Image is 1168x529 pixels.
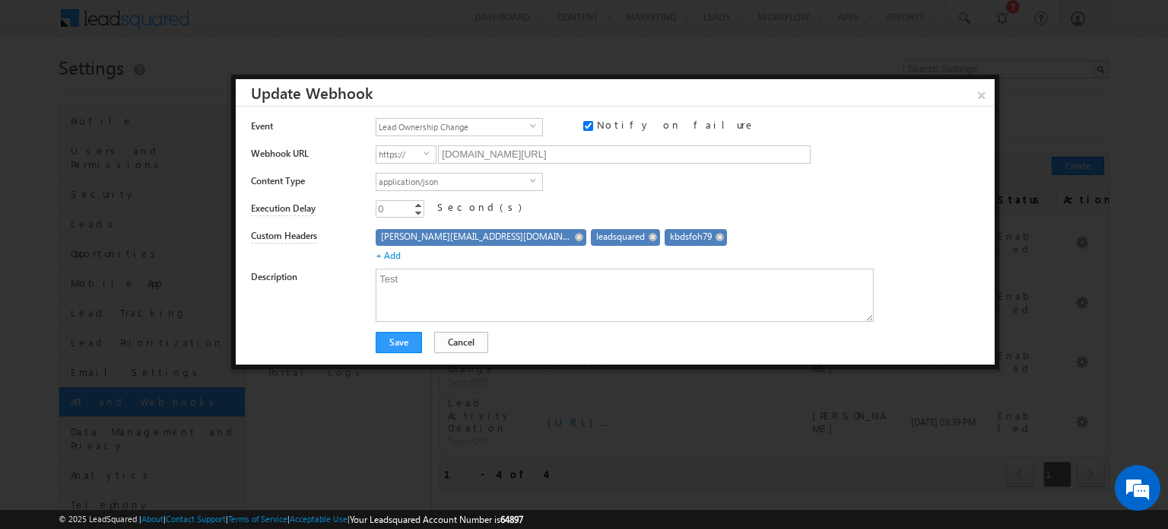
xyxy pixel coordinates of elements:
[251,202,316,216] label: Execution Delay
[434,332,488,353] button: Cancel
[26,80,64,100] img: d_60004797649_company_0_60004797649
[596,230,645,244] span: leadsquared
[228,514,287,524] a: Terms of Service
[251,147,357,161] label: Webhook URL
[207,414,276,435] em: Start Chat
[79,80,255,100] div: Chat with us now
[141,514,163,524] a: About
[350,514,523,525] span: Your Leadsquared Account Number is
[251,270,357,284] label: Description
[251,174,357,188] label: Content Type
[530,123,542,129] span: select
[59,512,523,527] span: © 2025 LeadSquared | | | | |
[376,250,401,261] a: + Add
[249,8,286,44] div: Minimize live chat window
[376,119,530,135] span: Lead Ownership Change
[437,200,522,213] span: Second(s)
[530,177,542,184] span: select
[670,230,712,244] span: kbdsfoh79
[376,332,422,353] button: Save
[290,514,348,524] a: Acceptable Use
[166,514,226,524] a: Contact Support
[412,209,424,217] a: Decrement
[376,269,874,322] textarea: Test
[500,514,523,525] span: 64897
[376,174,530,190] span: application/json
[381,230,571,244] span: [PERSON_NAME][EMAIL_ADDRESS][DOMAIN_NAME]
[20,141,278,401] textarea: Type your message and hit 'Enter'
[251,79,995,106] h3: Update Webhook
[424,150,436,157] span: select
[251,229,317,244] label: Custom Headers
[412,201,424,209] a: Increment
[251,120,357,133] label: Event
[969,79,995,106] a: ×
[376,146,424,163] span: https://
[376,200,386,218] div: 0
[583,118,776,139] div: Notify on failure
